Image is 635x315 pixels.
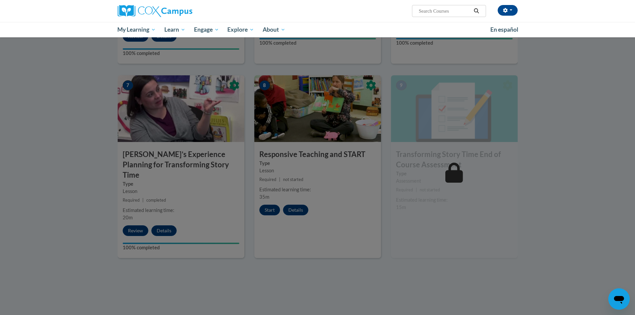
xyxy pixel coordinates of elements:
[258,22,290,37] a: About
[118,5,244,17] a: Cox Campus
[223,22,258,37] a: Explore
[190,22,223,37] a: Engage
[227,26,254,34] span: Explore
[490,26,518,33] span: En español
[164,26,185,34] span: Learn
[108,22,528,37] div: Main menu
[471,7,481,15] button: Search
[263,26,285,34] span: About
[118,5,192,17] img: Cox Campus
[418,7,471,15] input: Search Courses
[194,26,219,34] span: Engage
[498,5,518,16] button: Account Settings
[113,22,160,37] a: My Learning
[117,26,156,34] span: My Learning
[486,23,523,37] a: En español
[608,288,630,310] iframe: Button to launch messaging window
[160,22,190,37] a: Learn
